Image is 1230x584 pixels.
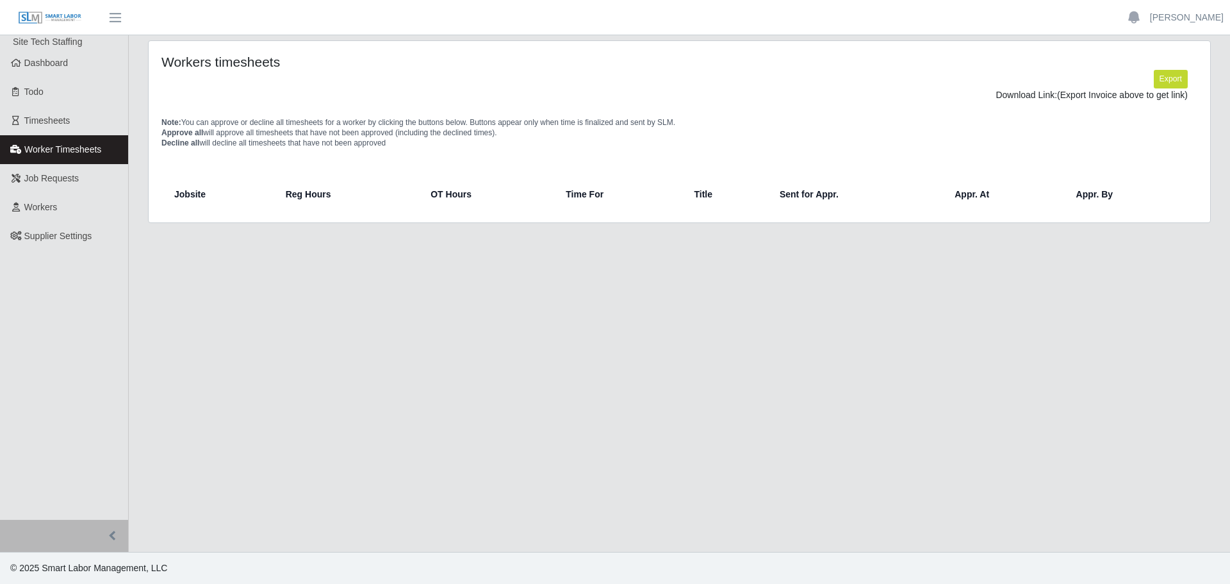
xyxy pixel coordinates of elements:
span: (Export Invoice above to get link) [1057,90,1188,100]
th: Appr. At [944,179,1065,210]
th: Sent for Appr. [769,179,944,210]
img: SLM Logo [18,11,82,25]
span: Approve all [161,128,203,137]
span: Timesheets [24,115,70,126]
span: Site Tech Staffing [13,37,82,47]
button: Export [1154,70,1188,88]
span: Todo [24,87,44,97]
th: Jobsite [167,179,275,210]
span: Job Requests [24,173,79,183]
span: Supplier Settings [24,231,92,241]
th: Reg Hours [275,179,421,210]
span: Worker Timesheets [24,144,101,154]
span: Decline all [161,138,199,147]
div: Download Link: [171,88,1188,102]
span: Dashboard [24,58,69,68]
span: Workers [24,202,58,212]
th: Appr. By [1066,179,1192,210]
p: You can approve or decline all timesheets for a worker by clicking the buttons below. Buttons app... [161,117,1197,148]
h4: Workers timesheets [161,54,582,70]
th: OT Hours [420,179,555,210]
th: Time For [555,179,684,210]
span: © 2025 Smart Labor Management, LLC [10,563,167,573]
th: Title [684,179,769,210]
a: [PERSON_NAME] [1150,11,1224,24]
span: Note: [161,118,181,127]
